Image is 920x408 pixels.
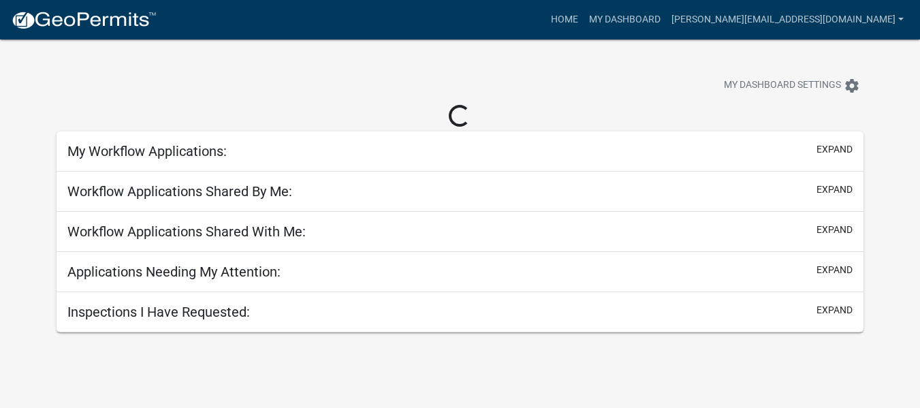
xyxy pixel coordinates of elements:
[67,223,306,240] h5: Workflow Applications Shared With Me:
[816,183,853,197] button: expand
[844,78,860,94] i: settings
[816,303,853,317] button: expand
[713,72,871,99] button: My Dashboard Settingssettings
[724,78,841,94] span: My Dashboard Settings
[67,183,292,200] h5: Workflow Applications Shared By Me:
[545,7,584,33] a: Home
[67,143,227,159] h5: My Workflow Applications:
[67,304,250,320] h5: Inspections I Have Requested:
[816,142,853,157] button: expand
[67,264,281,280] h5: Applications Needing My Attention:
[584,7,666,33] a: My Dashboard
[816,263,853,277] button: expand
[816,223,853,237] button: expand
[666,7,909,33] a: [PERSON_NAME][EMAIL_ADDRESS][DOMAIN_NAME]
